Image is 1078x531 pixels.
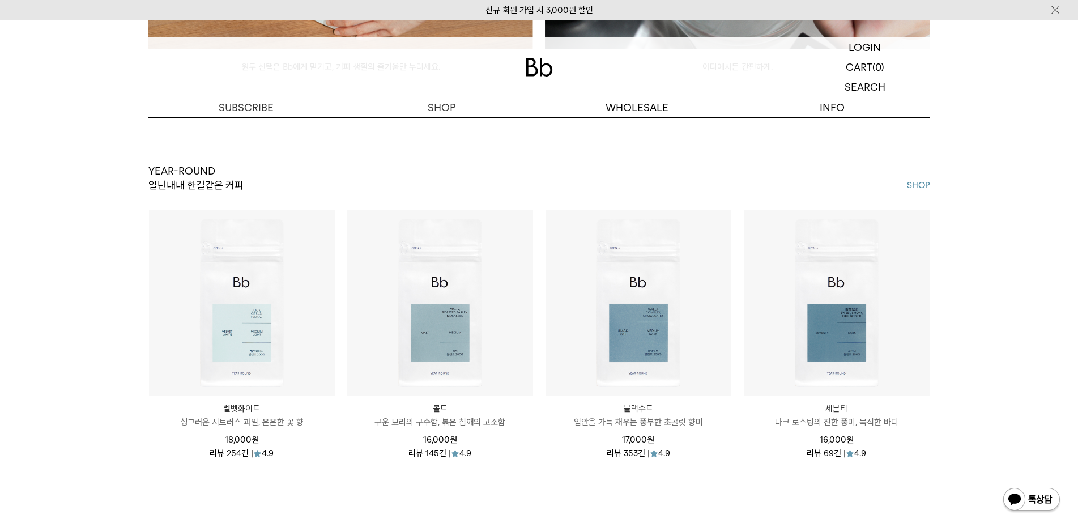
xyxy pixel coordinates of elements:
span: 원 [450,435,457,445]
a: SHOP [344,97,539,117]
div: 리뷰 353건 | 4.9 [607,447,670,458]
span: 원 [846,435,854,445]
span: 원 [647,435,654,445]
img: 카카오톡 채널 1:1 채팅 버튼 [1002,487,1061,514]
p: 싱그러운 시트러스 과일, 은은한 꽃 향 [149,415,335,429]
img: 로고 [526,58,553,77]
span: 16,000 [423,435,457,445]
a: SUBSCRIBE [148,97,344,117]
p: 벨벳화이트 [149,402,335,415]
p: INFO [735,97,930,117]
a: 신규 회원 가입 시 3,000원 할인 [485,5,593,15]
img: 벨벳화이트 [149,210,335,396]
a: 몰트 구운 보리의 구수함, 볶은 참깨의 고소함 [347,402,533,429]
p: 구운 보리의 구수함, 볶은 참깨의 고소함 [347,415,533,429]
img: 세븐티 [744,210,930,396]
div: 리뷰 145건 | 4.9 [408,447,471,458]
a: SHOP [907,179,930,192]
img: 블랙수트 [546,210,731,396]
a: LOGIN [800,37,930,57]
a: 세븐티 다크 로스팅의 진한 풍미, 묵직한 바디 [744,402,930,429]
div: 리뷰 254건 | 4.9 [210,447,274,458]
span: 17,000 [622,435,654,445]
p: (0) [872,57,884,77]
p: WHOLESALE [539,97,735,117]
span: 16,000 [820,435,854,445]
p: LOGIN [849,37,881,57]
p: 몰트 [347,402,533,415]
div: 리뷰 69건 | 4.9 [807,447,866,458]
p: SEARCH [845,77,885,97]
span: 18,000 [225,435,259,445]
a: 벨벳화이트 싱그러운 시트러스 과일, 은은한 꽃 향 [149,402,335,429]
p: 세븐티 [744,402,930,415]
a: 블랙수트 입안을 가득 채우는 풍부한 초콜릿 향미 [546,402,731,429]
img: 몰트 [347,210,533,396]
p: CART [846,57,872,77]
p: 입안을 가득 채우는 풍부한 초콜릿 향미 [546,415,731,429]
p: 다크 로스팅의 진한 풍미, 묵직한 바디 [744,415,930,429]
p: YEAR-ROUND 일년내내 한결같은 커피 [148,164,244,192]
p: 블랙수트 [546,402,731,415]
span: 원 [252,435,259,445]
a: CART (0) [800,57,930,77]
